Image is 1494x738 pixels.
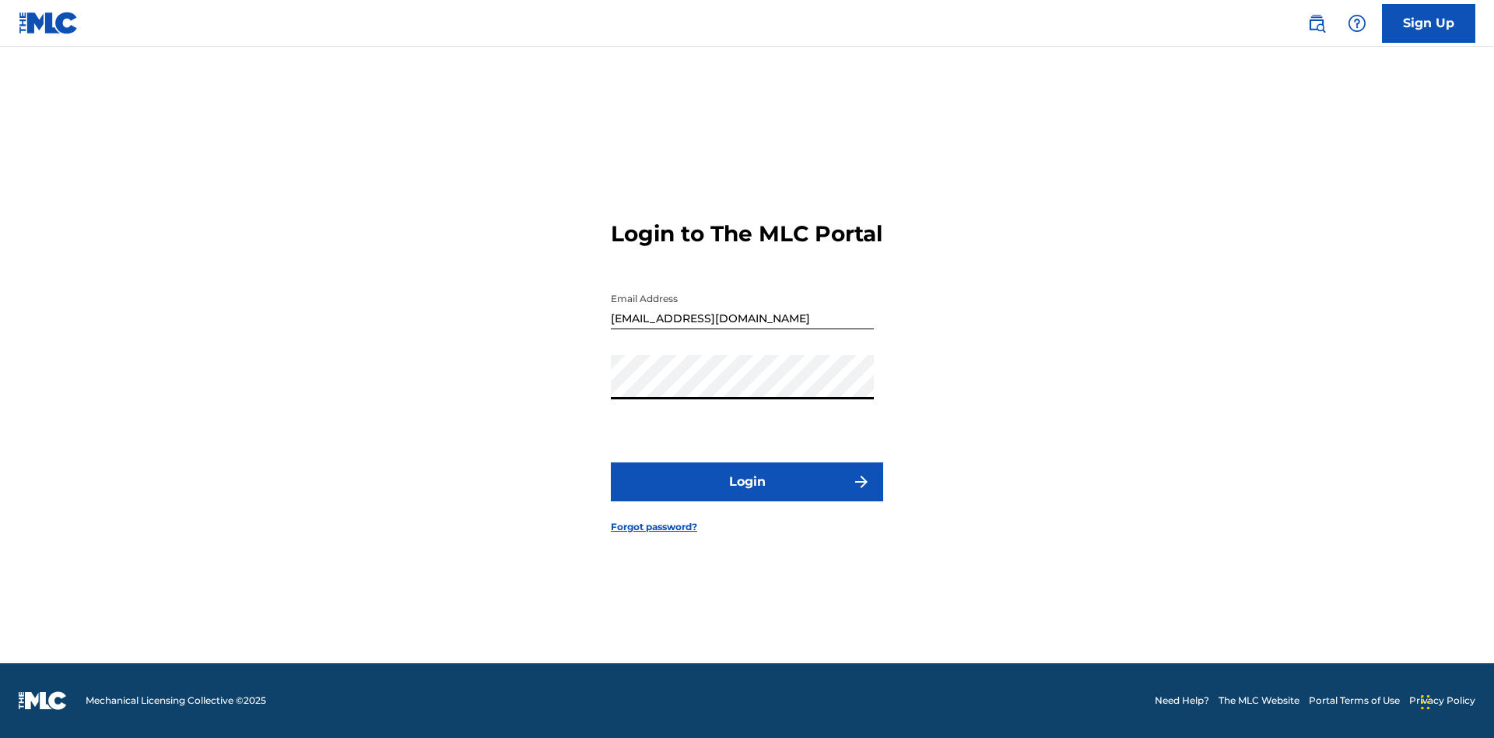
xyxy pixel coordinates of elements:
[1348,14,1366,33] img: help
[19,12,79,34] img: MLC Logo
[611,220,882,248] h3: Login to The MLC Portal
[1409,694,1475,708] a: Privacy Policy
[1382,4,1475,43] a: Sign Up
[1421,679,1430,726] div: Drag
[86,694,266,708] span: Mechanical Licensing Collective © 2025
[852,473,871,491] img: f7272a7cc735f4ea7f67.svg
[1219,694,1299,708] a: The MLC Website
[1416,663,1494,738] iframe: Chat Widget
[1307,14,1326,33] img: search
[19,691,67,710] img: logo
[1309,694,1400,708] a: Portal Terms of Use
[1155,694,1209,708] a: Need Help?
[1301,8,1332,39] a: Public Search
[611,520,697,534] a: Forgot password?
[1341,8,1373,39] div: Help
[611,462,883,501] button: Login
